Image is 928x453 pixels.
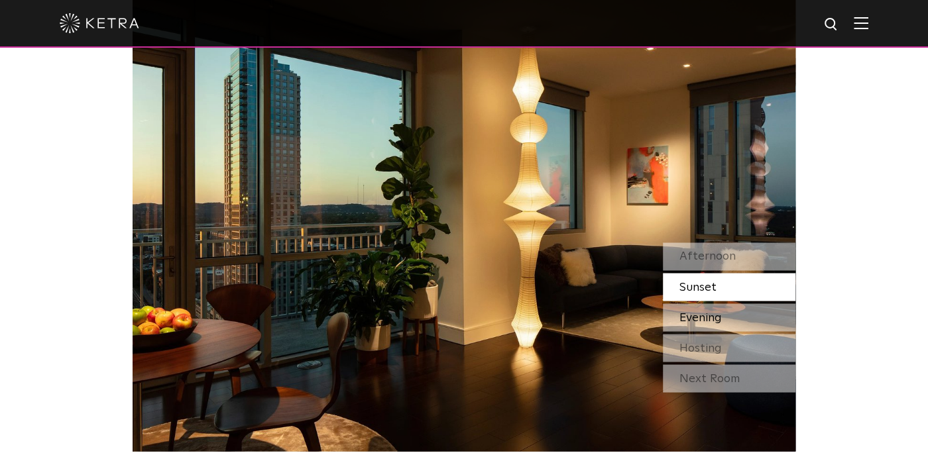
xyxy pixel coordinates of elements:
[679,311,722,323] span: Evening
[60,13,139,33] img: ketra-logo-2019-white
[679,250,736,262] span: Afternoon
[679,281,717,293] span: Sunset
[679,342,722,354] span: Hosting
[854,17,868,29] img: Hamburger%20Nav.svg
[663,364,795,392] div: Next Room
[823,17,840,33] img: search icon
